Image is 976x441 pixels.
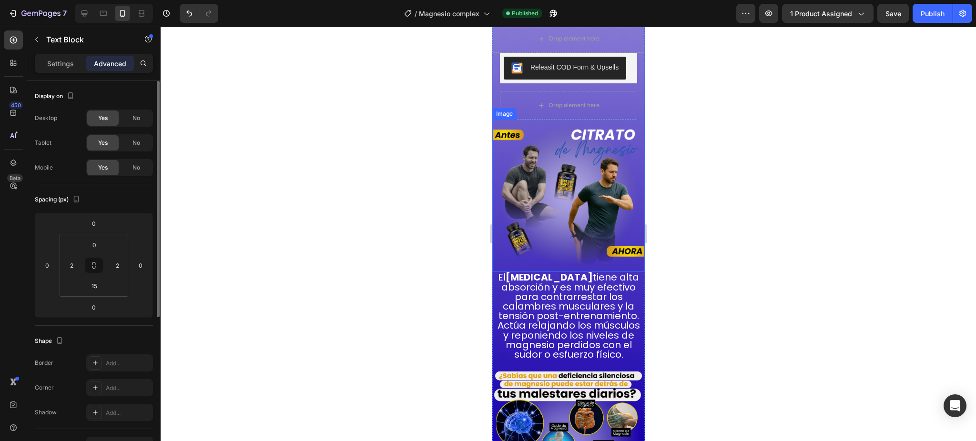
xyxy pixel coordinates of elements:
input: 0 [133,258,148,272]
span: Yes [98,114,108,122]
button: Save [877,4,909,23]
p: Settings [47,59,74,69]
div: Border [35,359,53,367]
div: Add... [106,359,151,368]
button: Publish [913,4,953,23]
span: Published [512,9,538,18]
div: Corner [35,383,54,392]
div: Tablet [35,139,51,147]
div: Add... [106,384,151,392]
button: 7 [4,4,71,23]
div: Mobile [35,163,53,172]
input: xxs [64,258,79,272]
button: 1 product assigned [782,4,874,23]
div: Shape [35,335,65,348]
p: Advanced [94,59,126,69]
span: / [415,9,417,19]
div: Undo/Redo [180,4,218,23]
input: 0 [84,300,103,314]
span: 1 product assigned [790,9,852,19]
div: Desktop [35,114,57,122]
span: Save [885,10,901,18]
div: Open Intercom Messenger [944,394,966,417]
div: Spacing (px) [35,193,82,206]
span: Yes [98,163,108,172]
span: Yes [98,139,108,147]
span: No [132,114,140,122]
input: 0 [84,216,103,231]
div: Add... [106,409,151,417]
input: xxs [110,258,124,272]
div: Publish [921,9,945,19]
p: 7 [62,8,67,19]
input: 0px [85,238,104,252]
input: 0 [40,258,54,272]
div: Display on [35,90,76,103]
input: 15px [85,279,104,293]
p: Text Block [46,34,127,45]
span: No [132,139,140,147]
div: 450 [9,101,23,109]
span: Magnesio complex [419,9,479,19]
div: Shadow [35,408,57,417]
iframe: Design area [492,27,645,441]
div: Beta [7,174,23,182]
span: No [132,163,140,172]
